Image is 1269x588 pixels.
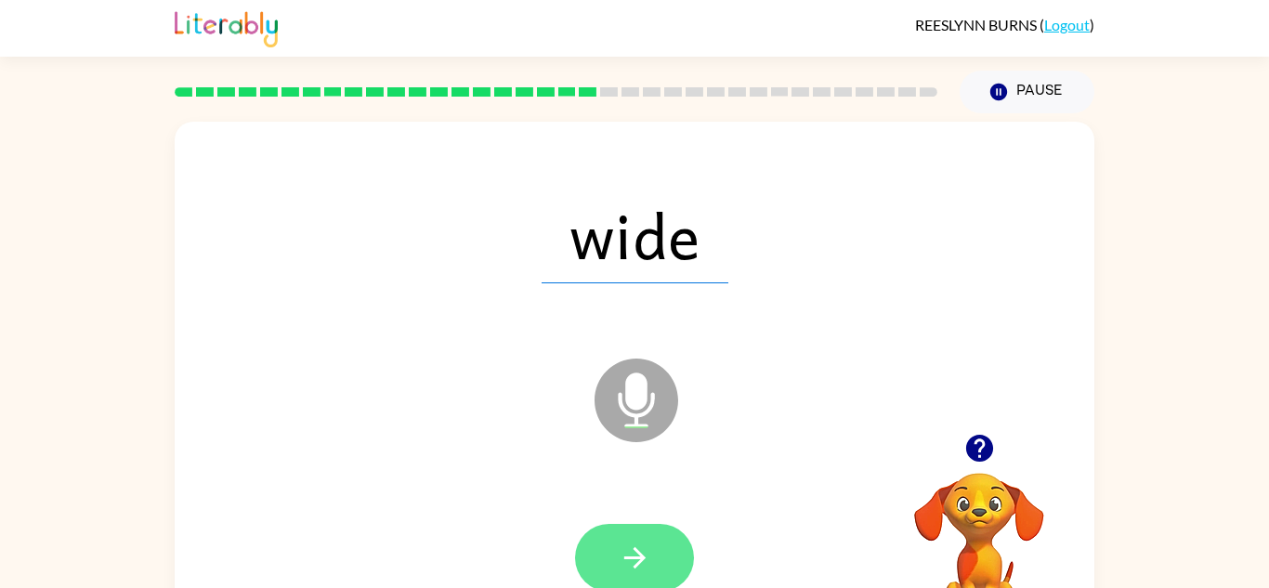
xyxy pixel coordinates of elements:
span: wide [542,187,728,283]
a: Logout [1044,16,1090,33]
div: ( ) [915,16,1094,33]
span: REESLYNN BURNS [915,16,1040,33]
img: Literably [175,7,278,47]
button: Pause [960,71,1094,113]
